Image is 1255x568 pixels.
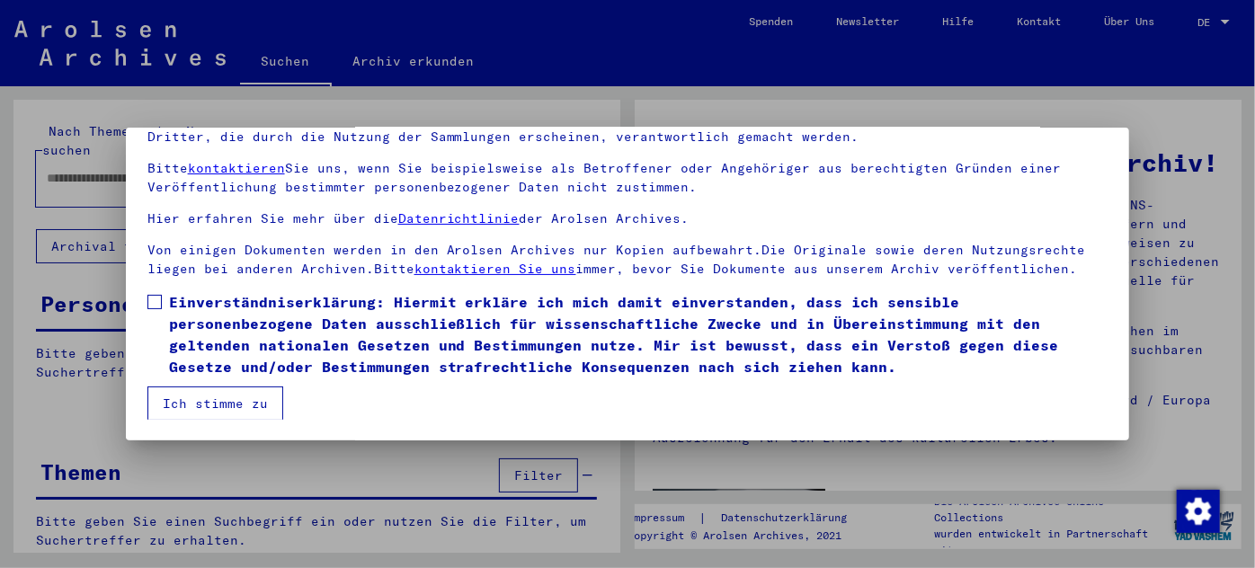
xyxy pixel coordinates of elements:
[169,291,1108,377] span: Einverständniserklärung: Hiermit erkläre ich mich damit einverstanden, dass ich sensible personen...
[1177,490,1220,533] img: Change consent
[147,241,1108,279] p: Von einigen Dokumenten werden in den Arolsen Archives nur Kopien aufbewahrt.Die Originale sowie d...
[398,210,520,226] a: Datenrichtlinie
[414,261,576,277] a: kontaktieren Sie uns
[147,209,1108,228] p: Hier erfahren Sie mehr über die der Arolsen Archives.
[147,159,1108,197] p: Bitte Sie uns, wenn Sie beispielsweise als Betroffener oder Angehöriger aus berechtigten Gründen ...
[188,160,285,176] a: kontaktieren
[147,386,283,421] button: Ich stimme zu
